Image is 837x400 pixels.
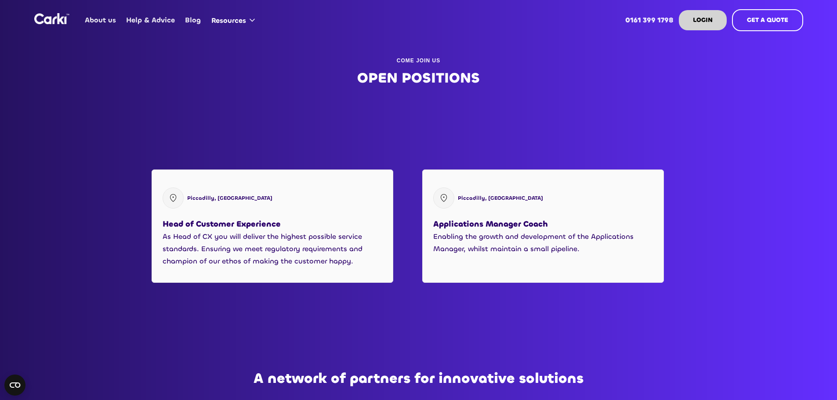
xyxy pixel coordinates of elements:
a: GET A QUOTE [732,9,803,31]
strong: 0161 399 1798 [625,15,674,25]
a: Piccadilly, [GEOGRAPHIC_DATA]Head of Customer ExperienceAs Head of CX you will deliver the highes... [152,64,393,283]
a: Help & Advice [121,3,180,37]
strong: LOGIN [693,16,713,24]
div: Resources [211,16,246,25]
a: 0161 399 1798 [620,3,678,37]
a: About us [80,3,121,37]
h2: A network of partners for innovative solutions [254,371,583,386]
div: Piccadilly, [GEOGRAPHIC_DATA] [458,194,543,202]
p: As Head of CX you will deliver the highest possible service standards. Ensuring we meet regulator... [163,231,382,267]
div: Resources [206,4,264,37]
a: Blog [180,3,206,37]
p: Enabling the growth and development of the Applications Manager, whilst maintain a small pipeline. [433,231,653,255]
h3: Head of Customer Experience [163,217,281,231]
div: COME JOIN US [397,56,440,65]
a: Piccadilly, [GEOGRAPHIC_DATA]Applications Manager CoachEnabling the growth and development of the... [422,64,664,283]
a: home [34,13,69,24]
a: LOGIN [679,10,727,30]
img: Logo [34,13,69,24]
h2: OPEN POSITIONS [357,70,480,86]
button: Open CMP widget [4,375,25,396]
h3: Applications Manager Coach [433,217,548,231]
strong: GET A QUOTE [747,16,788,24]
div: Piccadilly, [GEOGRAPHIC_DATA] [187,194,272,202]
